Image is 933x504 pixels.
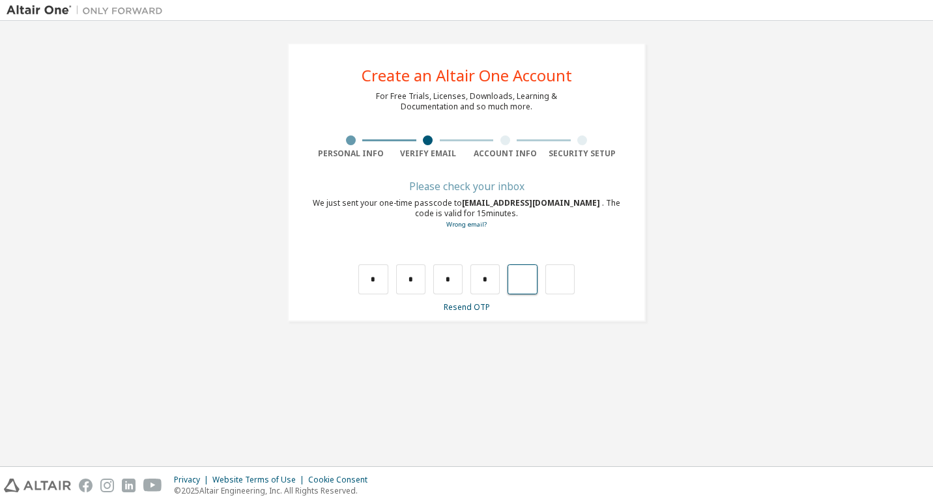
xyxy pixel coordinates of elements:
a: Go back to the registration form [446,220,487,229]
div: Website Terms of Use [212,475,308,485]
img: Altair One [7,4,169,17]
img: linkedin.svg [122,479,136,492]
img: youtube.svg [143,479,162,492]
div: Security Setup [544,148,622,159]
p: © 2025 Altair Engineering, Inc. All Rights Reserved. [174,485,375,496]
div: Privacy [174,475,212,485]
div: For Free Trials, Licenses, Downloads, Learning & Documentation and so much more. [376,91,557,112]
img: facebook.svg [79,479,93,492]
img: altair_logo.svg [4,479,71,492]
div: Verify Email [390,148,467,159]
div: Account Info [466,148,544,159]
img: instagram.svg [100,479,114,492]
a: Resend OTP [444,301,490,313]
div: Personal Info [312,148,390,159]
div: Cookie Consent [308,475,375,485]
div: Please check your inbox [312,182,621,190]
span: [EMAIL_ADDRESS][DOMAIN_NAME] [462,197,602,208]
div: Create an Altair One Account [362,68,572,83]
div: We just sent your one-time passcode to . The code is valid for 15 minutes. [312,198,621,230]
